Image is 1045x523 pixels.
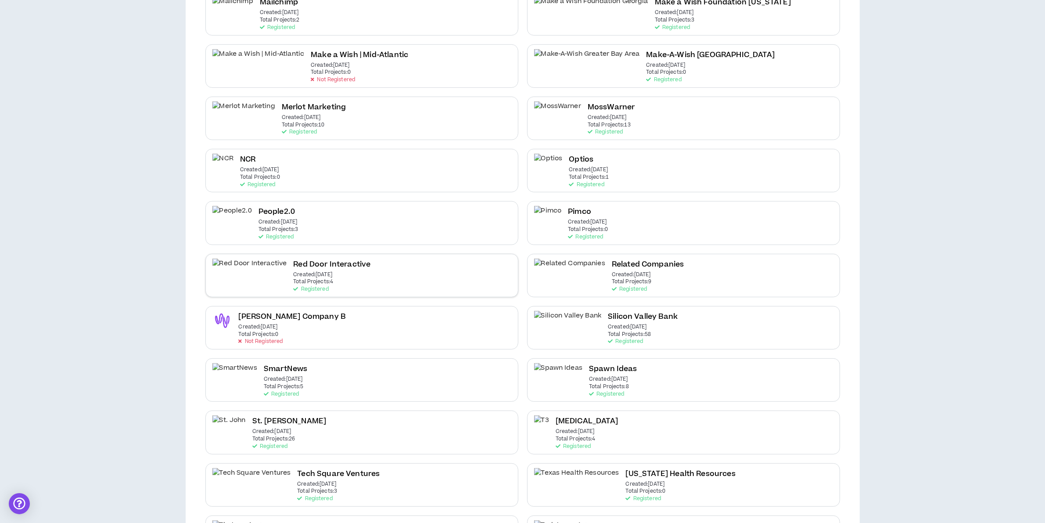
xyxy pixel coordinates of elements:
p: Total Projects: 10 [282,122,325,128]
p: Total Projects: 26 [252,436,295,442]
p: Registered [282,129,317,135]
p: Registered [612,286,647,292]
img: Pimco [534,206,562,226]
img: Texas Health Resources [534,468,619,488]
h2: Silicon Valley Bank [608,311,678,323]
h2: Pimco [568,206,591,218]
p: Created: [DATE] [612,272,651,278]
img: Red Door Interactive [212,259,287,278]
img: Spawn Ideas [534,363,583,383]
img: Merlot Marketing [212,101,275,121]
p: Registered [293,286,328,292]
h2: [MEDICAL_DATA] [556,415,618,427]
p: Total Projects: 3 [655,17,695,23]
img: T3 [534,415,549,435]
p: Created: [DATE] [282,115,321,121]
h2: Make a Wish | Mid-Atlantic [311,49,408,61]
h2: [PERSON_NAME] Company B [239,311,346,323]
img: Make-A-Wish Greater Bay Area [534,49,640,69]
img: People2.0 [212,206,252,226]
p: Registered [608,339,643,345]
p: Created: [DATE] [311,62,350,69]
p: Created: [DATE] [260,10,299,16]
p: Total Projects: 0 [311,69,351,76]
p: Total Projects: 0 [240,174,280,180]
h2: SmartNews [264,363,307,375]
p: Not Registered [239,339,283,345]
p: Created: [DATE] [588,115,627,121]
h2: St. [PERSON_NAME] [252,415,327,427]
img: Tech Square Ventures [212,468,291,488]
h2: MossWarner [588,101,635,113]
p: Registered [297,496,332,502]
img: Silicon Valley Bank [534,311,602,331]
p: Total Projects: 0 [239,332,279,338]
p: Total Projects: 3 [259,227,298,233]
p: Created: [DATE] [239,324,278,330]
p: Registered [588,129,623,135]
p: Created: [DATE] [646,62,685,69]
p: Created: [DATE] [259,219,298,225]
p: Created: [DATE] [568,219,607,225]
p: Registered [568,234,603,240]
p: Created: [DATE] [569,167,608,173]
p: Not Registered [311,77,355,83]
h2: NCR [240,154,255,166]
h2: Make-A-Wish [GEOGRAPHIC_DATA] [646,49,775,61]
p: Created: [DATE] [297,481,336,487]
p: Registered [264,391,299,397]
p: Total Projects: 0 [568,227,608,233]
p: Total Projects: 58 [608,332,651,338]
h2: People2.0 [259,206,295,218]
p: Total Projects: 4 [556,436,596,442]
p: Registered [646,77,681,83]
p: Created: [DATE] [240,167,279,173]
img: St. John [212,415,246,435]
p: Created: [DATE] [293,272,332,278]
p: Total Projects: 3 [297,488,337,494]
h2: [US_STATE] Health Resources [626,468,736,480]
p: Registered [252,444,287,450]
div: Open Intercom Messenger [9,493,30,514]
p: Registered [589,391,624,397]
p: Registered [655,25,690,31]
p: Total Projects: 8 [589,384,629,390]
img: Shannon Company B [212,311,232,331]
p: Created: [DATE] [252,429,291,435]
h2: Related Companies [612,259,684,271]
p: Registered [260,25,295,31]
h2: Merlot Marketing [282,101,346,113]
p: Created: [DATE] [655,10,694,16]
img: Make a Wish | Mid-Atlantic [212,49,305,69]
p: Registered [240,182,275,188]
img: NCR [212,154,233,173]
p: Created: [DATE] [556,429,595,435]
p: Created: [DATE] [608,324,647,330]
p: Total Projects: 4 [293,279,333,285]
p: Total Projects: 0 [646,69,686,76]
h2: Optios [569,154,593,166]
p: Total Projects: 0 [626,488,666,494]
img: Related Companies [534,259,605,278]
img: Optios [534,154,563,173]
p: Registered [556,444,591,450]
p: Total Projects: 1 [569,174,609,180]
p: Registered [259,234,294,240]
p: Total Projects: 2 [260,17,300,23]
p: Created: [DATE] [589,376,628,382]
p: Total Projects: 13 [588,122,631,128]
p: Registered [569,182,604,188]
h2: Red Door Interactive [293,259,370,271]
h2: Spawn Ideas [589,363,637,375]
p: Registered [626,496,661,502]
p: Total Projects: 9 [612,279,652,285]
p: Created: [DATE] [264,376,303,382]
h2: Tech Square Ventures [297,468,380,480]
img: SmartNews [212,363,257,383]
img: MossWarner [534,101,581,121]
p: Total Projects: 5 [264,384,304,390]
p: Created: [DATE] [626,481,665,487]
